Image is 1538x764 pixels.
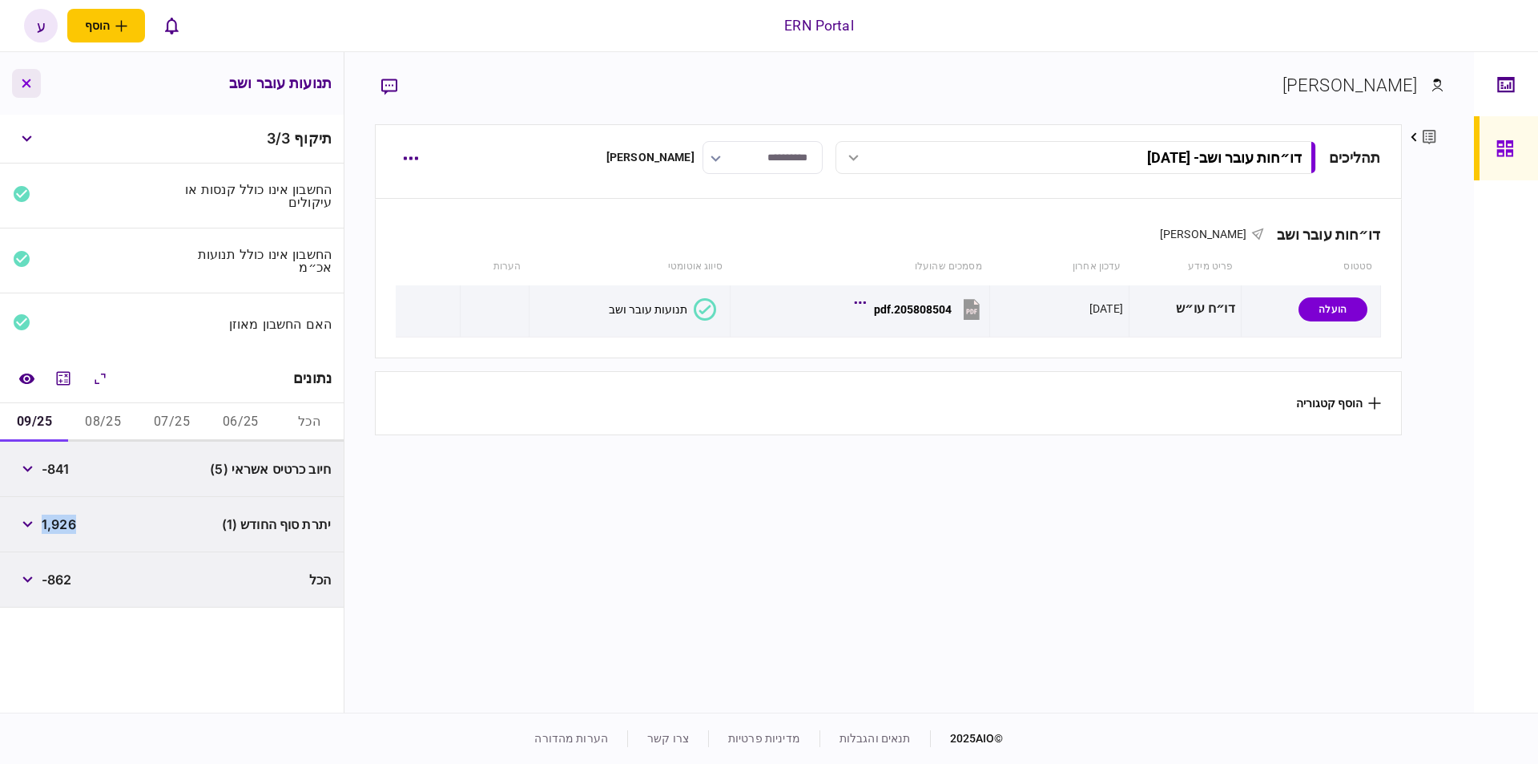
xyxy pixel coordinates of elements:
[206,403,275,442] button: 06/25
[293,370,332,386] div: נתונים
[179,248,332,273] div: החשבון אינו כולל תנועות אכ״מ
[69,403,138,442] button: 08/25
[267,130,290,147] span: 3 / 3
[1282,72,1418,99] div: [PERSON_NAME]
[138,403,207,442] button: 07/25
[67,9,145,42] button: פתח תפריט להוספת לקוח
[529,249,731,285] th: סיווג אוטומטי
[275,403,344,442] button: הכל
[990,249,1129,285] th: עדכון אחרון
[229,76,332,91] h3: תנועות עובר ושב
[839,732,911,745] a: תנאים והגבלות
[12,364,41,393] a: השוואה למסמך
[1129,249,1241,285] th: פריט מידע
[784,15,853,36] div: ERN Portal
[609,298,716,321] button: תנועות עובר ושב
[1135,291,1235,327] div: דו״ח עו״ש
[460,249,529,285] th: הערות
[1160,228,1247,241] span: [PERSON_NAME]
[874,303,952,316] div: 205808504.pdf
[835,141,1316,174] button: דו״חות עובר ושב- [DATE]
[609,303,687,316] div: תנועות עובר ושב
[1241,249,1380,285] th: סטטוס
[534,732,608,745] a: הערות מהדורה
[1296,397,1381,410] button: הוסף קטגוריה
[731,249,990,285] th: מסמכים שהועלו
[930,730,1004,747] div: © 2025 AIO
[155,9,188,42] button: פתח רשימת התראות
[42,570,72,589] span: -862
[858,291,984,327] button: 205808504.pdf
[24,9,58,42] button: ע
[294,130,332,147] span: תיקוף
[222,515,331,534] span: יתרת סוף החודש (1)
[210,459,331,479] span: חיוב כרטיס אשראי (5)
[86,364,115,393] button: הרחב\כווץ הכל
[42,515,76,534] span: 1,926
[309,570,331,589] span: הכל
[1089,301,1123,317] div: [DATE]
[42,459,70,479] span: -841
[1264,226,1381,243] div: דו״חות עובר ושב
[179,183,332,208] div: החשבון אינו כולל קנסות או עיקולים
[1329,147,1381,168] div: תהליכים
[647,732,689,745] a: צרו קשר
[1147,149,1302,166] div: דו״חות עובר ושב - [DATE]
[606,149,695,166] div: [PERSON_NAME]
[1298,297,1367,321] div: הועלה
[179,317,332,330] div: האם החשבון מאוזן
[728,732,800,745] a: מדיניות פרטיות
[49,364,78,393] button: מחשבון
